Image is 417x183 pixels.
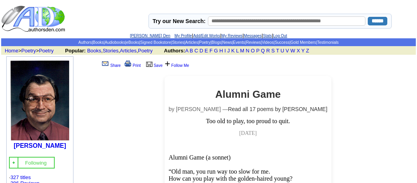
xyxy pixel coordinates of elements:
center: Too old to play, too proud to quit. [168,88,327,154]
a: Stories [172,40,184,45]
h2: Alumni Game [168,88,327,100]
a: Add/Edit Works [193,34,220,38]
a: Gold Members [290,40,316,45]
a: [PERSON_NAME] Den [130,34,170,38]
font: + [165,58,170,69]
a: Authors [78,40,91,45]
a: Z [306,48,309,54]
a: My Profile [175,34,192,38]
p: by [PERSON_NAME] — [168,106,327,112]
img: 75325.jpg [11,61,69,140]
a: S [271,48,275,54]
a: Follow Me [171,63,189,68]
img: share_page.gif [102,61,109,67]
span: | | | | | | | | | | | | | | | [78,40,338,45]
a: Stories [103,48,118,54]
img: gc.jpg [11,160,16,165]
a: Books [87,48,101,54]
a: A [185,48,188,54]
font: | | | | | [130,32,287,38]
a: Books [93,40,104,45]
a: Articles [185,40,198,45]
a: Poetry [138,48,153,54]
a: Videos [262,40,274,45]
a: P [256,48,260,54]
a: Signed Bookstore [140,40,171,45]
a: Poetry [21,48,36,54]
a: M [240,48,244,54]
a: I [224,48,226,54]
p: [DATE] [168,130,327,136]
a: J [227,48,230,54]
a: My Reviews [222,34,243,38]
a: News [222,40,232,45]
a: B [190,48,193,54]
font: > > [2,48,64,54]
img: print.gif [125,61,131,67]
font: Following [25,160,47,166]
a: Stats [263,34,272,38]
a: T [276,48,279,54]
a: N [246,48,249,54]
a: Poetry [39,48,54,54]
a: Log Out [273,34,287,38]
a: H [219,48,223,54]
img: logo_ad.gif [1,5,67,32]
a: O [251,48,255,54]
a: E [205,48,208,54]
a: Q [261,48,265,54]
a: 327 titles [11,174,31,180]
a: Save [145,63,163,68]
a: Read all 17 poems by [PERSON_NAME] [228,106,327,112]
a: Events [233,40,245,45]
a: K [231,48,235,54]
a: Articles [120,48,137,54]
a: [PERSON_NAME] [14,142,66,149]
a: Reviews [246,40,261,45]
a: G [214,48,218,54]
a: F [209,48,213,54]
a: Testimonials [317,40,338,45]
b: Authors: [164,48,185,54]
a: Y [301,48,304,54]
a: Home [5,48,18,54]
a: C [195,48,198,54]
font: , , , [65,48,317,54]
a: eBooks [126,40,139,45]
a: X [297,48,300,54]
a: Following [25,159,47,166]
a: W [290,48,295,54]
a: Success [275,40,290,45]
a: Blogs [211,40,221,45]
a: Share [100,63,121,68]
b: Popular: [65,48,86,54]
a: R [266,48,270,54]
a: Poetry [199,40,211,45]
a: Audiobooks [105,40,125,45]
a: L [236,48,239,54]
img: library.gif [145,61,154,67]
a: U [281,48,284,54]
label: Try our New Search: [153,18,206,24]
a: Print [123,63,141,68]
a: Messages [244,34,262,38]
a: V [286,48,289,54]
a: D [200,48,203,54]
